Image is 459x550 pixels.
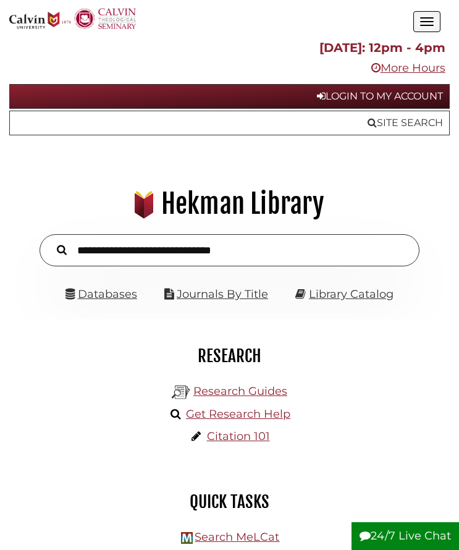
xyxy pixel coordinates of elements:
[181,532,193,544] img: Hekman Library Logo
[74,8,136,29] img: Calvin Theological Seminary
[413,11,440,32] button: Open the menu
[207,429,270,443] a: Citation 101
[309,287,394,301] a: Library Catalog
[195,530,279,544] a: Search MeLCat
[9,111,450,135] a: Site Search
[186,407,290,421] a: Get Research Help
[51,242,73,257] button: Search
[177,287,268,301] a: Journals By Title
[371,61,445,75] a: More Hours
[14,37,445,59] p: [DATE]: 12pm - 4pm
[57,245,67,256] i: Search
[65,287,137,301] a: Databases
[16,187,443,221] h1: Hekman Library
[19,491,440,512] h2: Quick Tasks
[172,383,190,402] img: Hekman Library Logo
[19,345,440,366] h2: Research
[9,84,450,109] a: Login to My Account
[193,384,287,398] a: Research Guides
